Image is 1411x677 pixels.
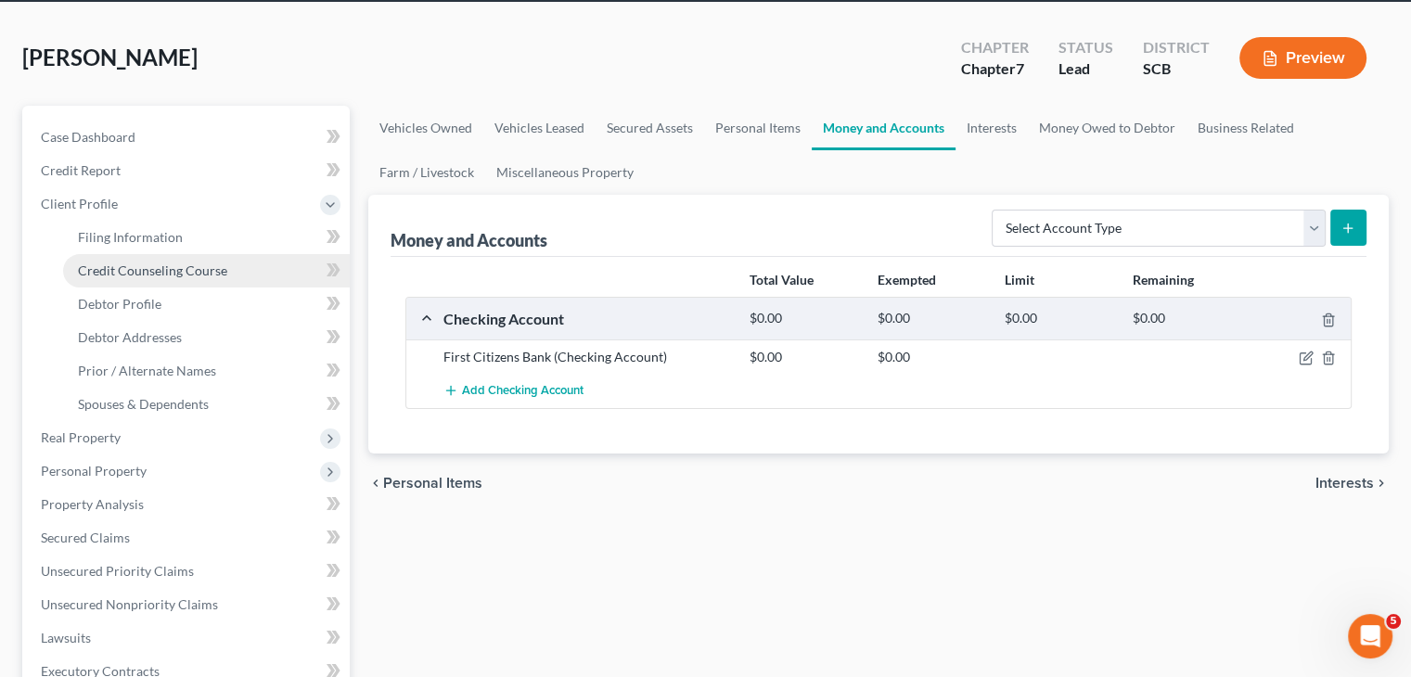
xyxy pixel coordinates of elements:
span: Personal Property [41,463,147,479]
div: District [1143,37,1210,58]
div: $0.00 [868,310,995,327]
a: Prior / Alternate Names [63,354,350,388]
i: chevron_right [1374,476,1389,491]
a: Unsecured Nonpriority Claims [26,588,350,621]
a: Spouses & Dependents [63,388,350,421]
button: Preview [1239,37,1366,79]
div: Checking Account [434,309,740,328]
a: Property Analysis [26,488,350,521]
a: Money and Accounts [812,106,956,150]
i: chevron_left [368,476,383,491]
a: Secured Assets [596,106,704,150]
a: Debtor Addresses [63,321,350,354]
div: $0.00 [995,310,1122,327]
span: Add Checking Account [462,384,584,399]
span: Property Analysis [41,496,144,512]
a: Lawsuits [26,621,350,655]
span: [PERSON_NAME] [22,44,198,70]
strong: Remaining [1133,272,1194,287]
a: Farm / Livestock [368,150,485,195]
span: Filing Information [78,229,183,245]
a: Personal Items [704,106,812,150]
div: First Citizens Bank (Checking Account) [434,348,740,366]
button: chevron_left Personal Items [368,476,482,491]
span: Personal Items [383,476,482,491]
strong: Exempted [878,272,936,287]
button: Interests chevron_right [1315,476,1389,491]
a: Secured Claims [26,521,350,555]
div: SCB [1143,58,1210,80]
a: Credit Report [26,154,350,187]
a: Case Dashboard [26,121,350,154]
iframe: Intercom live chat [1348,614,1392,658]
a: Debtor Profile [63,287,350,321]
span: Credit Counseling Course [78,262,227,278]
div: $0.00 [740,348,867,366]
a: Interests [956,106,1028,150]
div: $0.00 [1123,310,1251,327]
a: Unsecured Priority Claims [26,555,350,588]
span: Debtor Profile [78,296,161,312]
div: Money and Accounts [391,229,547,251]
a: Money Owed to Debtor [1028,106,1187,150]
span: Unsecured Priority Claims [41,563,194,579]
div: Lead [1058,58,1113,80]
div: Status [1058,37,1113,58]
span: 5 [1386,614,1401,629]
span: Real Property [41,429,121,445]
span: 7 [1016,59,1024,77]
div: Chapter [961,58,1029,80]
div: $0.00 [868,348,995,366]
a: Miscellaneous Property [485,150,645,195]
a: Business Related [1187,106,1305,150]
div: Chapter [961,37,1029,58]
span: Unsecured Nonpriority Claims [41,596,218,612]
span: Client Profile [41,196,118,211]
span: Lawsuits [41,630,91,645]
strong: Total Value [750,272,814,287]
span: Case Dashboard [41,129,135,145]
span: Credit Report [41,162,121,178]
span: Debtor Addresses [78,329,182,345]
span: Spouses & Dependents [78,396,209,412]
button: Add Checking Account [443,374,584,408]
span: Prior / Alternate Names [78,363,216,378]
span: Interests [1315,476,1374,491]
a: Credit Counseling Course [63,254,350,287]
div: $0.00 [740,310,867,327]
span: Secured Claims [41,530,130,545]
a: Filing Information [63,221,350,254]
strong: Limit [1005,272,1034,287]
a: Vehicles Owned [368,106,483,150]
a: Vehicles Leased [483,106,596,150]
